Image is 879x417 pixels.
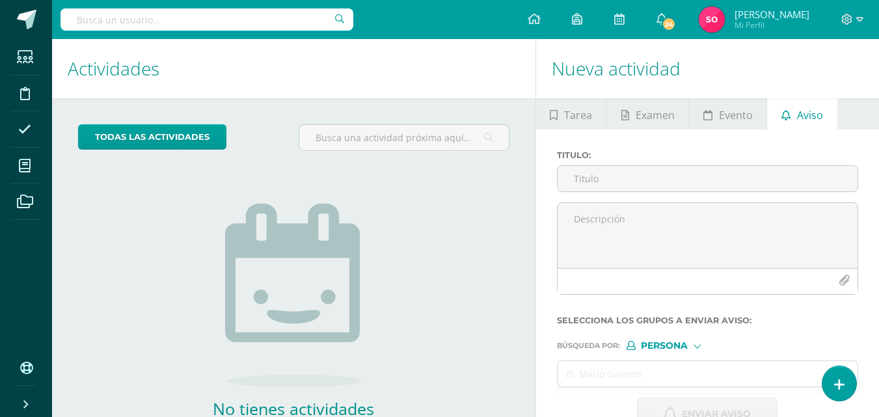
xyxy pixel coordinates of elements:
span: 24 [662,17,676,31]
span: Tarea [564,100,592,131]
h1: Nueva actividad [552,39,863,98]
a: todas las Actividades [78,124,226,150]
label: Titulo : [557,150,858,160]
span: Evento [719,100,753,131]
input: Busca una actividad próxima aquí... [299,125,508,150]
img: 80bd3e3712b423d2cfccecd2746d1354.png [699,7,725,33]
img: no_activities.png [225,204,362,387]
input: Ej. Mario Galindo [558,361,832,386]
span: Búsqueda por : [557,342,620,349]
span: Examen [636,100,675,131]
label: Selecciona los grupos a enviar aviso : [557,316,858,325]
input: Titulo [558,166,858,191]
a: Examen [607,98,688,129]
span: [PERSON_NAME] [735,8,809,21]
a: Tarea [536,98,606,129]
input: Busca un usuario... [61,8,353,31]
a: Evento [689,98,766,129]
span: Aviso [797,100,823,131]
span: Persona [641,342,688,349]
a: Aviso [767,98,837,129]
h1: Actividades [68,39,520,98]
div: [object Object] [627,341,724,350]
span: Mi Perfil [735,20,809,31]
